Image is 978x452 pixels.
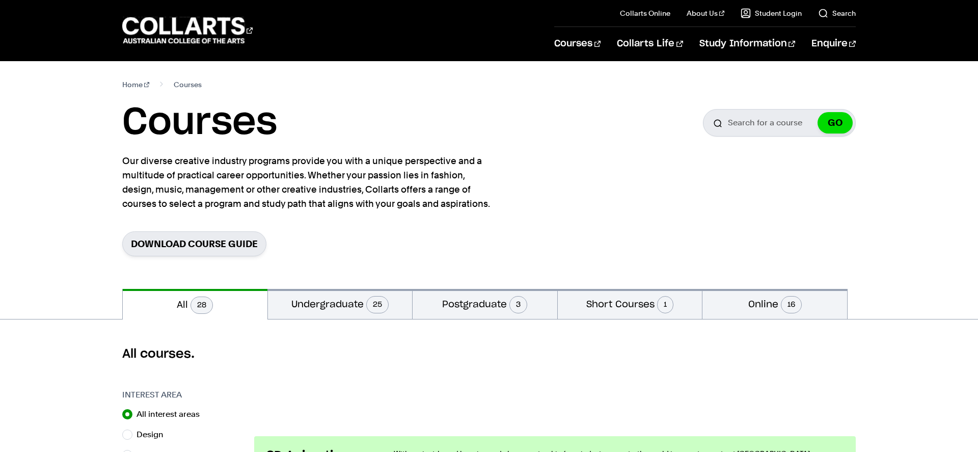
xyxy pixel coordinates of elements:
[811,27,856,61] a: Enquire
[122,16,253,45] div: Go to homepage
[366,296,389,313] span: 25
[781,296,802,313] span: 16
[122,346,856,362] h2: All courses.
[703,109,856,137] input: Search for a course
[174,77,202,92] span: Courses
[122,77,149,92] a: Home
[122,100,277,146] h1: Courses
[137,428,172,442] label: Design
[122,389,244,401] h3: Interest Area
[268,289,413,319] button: Undergraduate25
[122,154,494,211] p: Our diverse creative industry programs provide you with a unique perspective and a multitude of p...
[657,296,673,313] span: 1
[191,297,213,314] span: 28
[558,289,702,319] button: Short Courses1
[123,289,267,320] button: All28
[741,8,802,18] a: Student Login
[137,407,208,421] label: All interest areas
[509,296,527,313] span: 3
[702,289,847,319] button: Online16
[699,27,795,61] a: Study Information
[554,27,601,61] a: Courses
[687,8,724,18] a: About Us
[122,231,266,256] a: Download Course Guide
[413,289,557,319] button: Postgraduate3
[620,8,670,18] a: Collarts Online
[818,8,856,18] a: Search
[818,112,853,134] button: GO
[617,27,683,61] a: Collarts Life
